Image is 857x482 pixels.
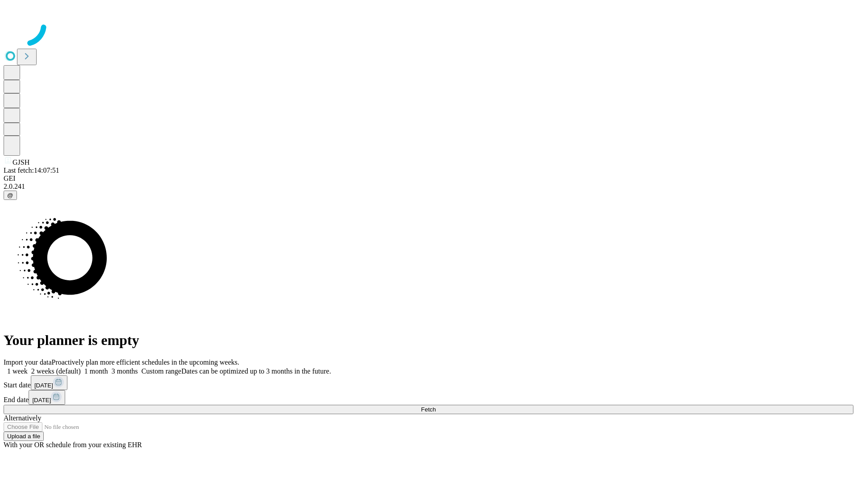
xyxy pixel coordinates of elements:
[4,358,52,366] span: Import your data
[84,367,108,375] span: 1 month
[4,390,853,405] div: End date
[12,158,29,166] span: GJSH
[4,441,142,449] span: With your OR schedule from your existing EHR
[4,175,853,183] div: GEI
[4,432,44,441] button: Upload a file
[4,414,41,422] span: Alternatively
[31,367,81,375] span: 2 weeks (default)
[4,405,853,414] button: Fetch
[34,382,53,389] span: [DATE]
[7,192,13,199] span: @
[7,367,28,375] span: 1 week
[32,397,51,403] span: [DATE]
[141,367,181,375] span: Custom range
[52,358,239,366] span: Proactively plan more efficient schedules in the upcoming weeks.
[112,367,138,375] span: 3 months
[29,390,65,405] button: [DATE]
[181,367,331,375] span: Dates can be optimized up to 3 months in the future.
[4,332,853,349] h1: Your planner is empty
[4,191,17,200] button: @
[421,406,436,413] span: Fetch
[4,166,59,174] span: Last fetch: 14:07:51
[31,375,67,390] button: [DATE]
[4,375,853,390] div: Start date
[4,183,853,191] div: 2.0.241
